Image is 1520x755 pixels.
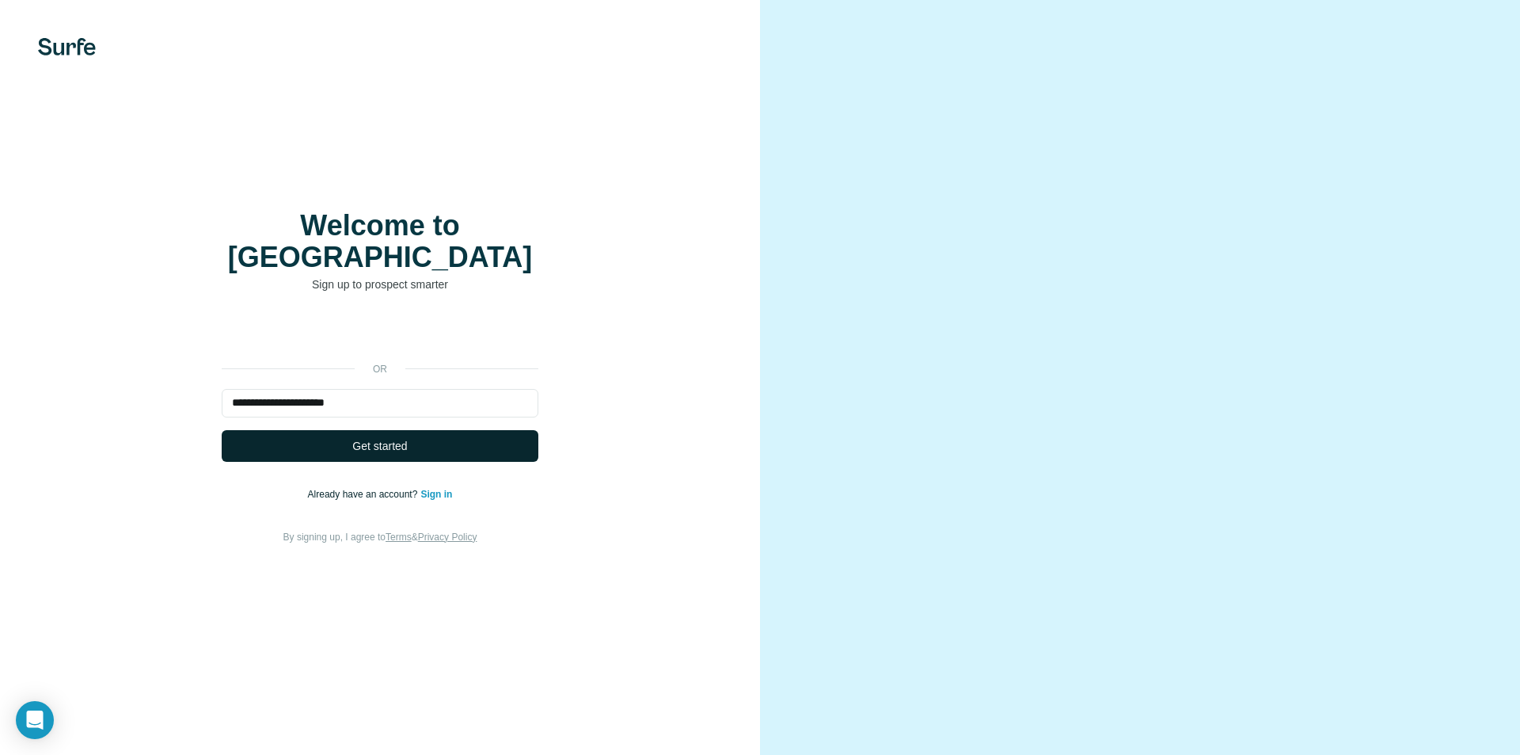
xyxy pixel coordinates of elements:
[355,362,405,376] p: or
[222,430,538,462] button: Get started
[386,532,412,543] a: Terms
[308,489,421,500] span: Already have an account?
[222,276,538,292] p: Sign up to prospect smarter
[420,489,452,500] a: Sign in
[352,438,407,454] span: Get started
[283,532,477,543] span: By signing up, I agree to &
[38,38,96,55] img: Surfe's logo
[418,532,477,543] a: Privacy Policy
[222,210,538,273] h1: Welcome to [GEOGRAPHIC_DATA]
[214,316,546,351] iframe: Sign in with Google Button
[16,701,54,739] div: Open Intercom Messenger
